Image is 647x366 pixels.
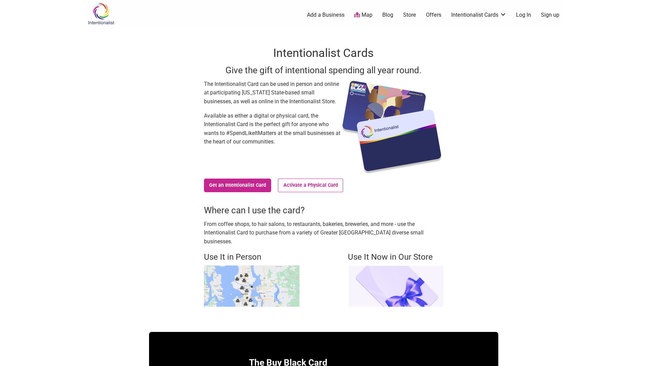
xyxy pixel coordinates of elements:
[426,11,441,19] a: Offers
[204,45,443,61] h1: Intentionalist Cards
[403,11,416,19] a: Store
[516,11,531,19] a: Log In
[204,220,443,246] p: From coffee shops, to hair salons, to restaurants, bakeries, breweries, and more - use the Intent...
[382,11,393,19] a: Blog
[348,251,443,263] h4: Use It Now in Our Store
[541,11,559,19] a: Sign up
[204,80,340,106] p: The Intentionalist Card can be used in person and online at participating [US_STATE] State-based ...
[354,11,372,19] a: Map
[340,80,443,175] img: Intentionalist Card
[348,265,443,307] img: Intentionalist Store
[85,3,117,25] img: Intentionalist
[204,251,299,263] h4: Use It in Person
[204,265,299,307] img: Buy Black map
[204,64,443,76] h3: Give the gift of intentional spending all year round.
[307,11,344,19] a: Add a Business
[204,204,443,216] h3: Where can I use the card?
[278,179,343,192] a: Activate a Physical Card
[204,111,340,146] p: Available as either a digital or physical card, the Intentionalist Card is the perfect gift for a...
[451,11,506,19] a: Intentionalist Cards
[204,179,271,192] a: Get an Intentionalist Card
